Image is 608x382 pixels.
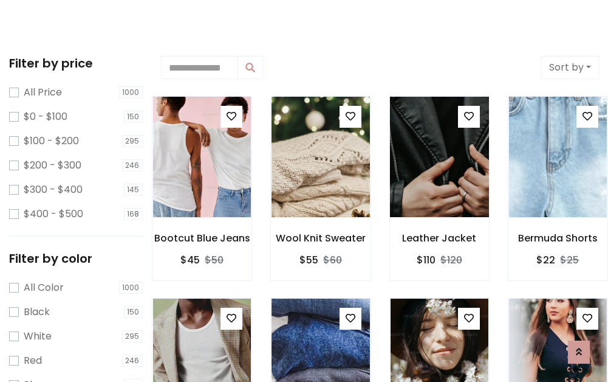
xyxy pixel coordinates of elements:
h6: Wool Knit Sweater [271,232,370,244]
label: Red [24,353,42,368]
span: 246 [122,355,143,367]
h5: Filter by price [9,56,143,71]
label: All Price [24,85,62,100]
h6: $22 [536,254,555,266]
span: 246 [122,159,143,172]
h5: Filter by color [9,251,143,266]
span: 295 [122,135,143,147]
label: $300 - $400 [24,182,83,197]
span: 1000 [119,86,143,99]
del: $120 [440,253,462,267]
h6: $55 [299,254,318,266]
h6: Bermuda Shorts [508,232,607,244]
span: 295 [122,330,143,342]
del: $60 [323,253,342,267]
span: 168 [124,208,143,220]
span: 1000 [119,282,143,294]
h6: Bootcut Blue Jeans [152,232,251,244]
h6: $45 [180,254,200,266]
label: Black [24,305,50,319]
label: White [24,329,52,344]
h6: $110 [417,254,436,266]
span: 150 [124,111,143,123]
button: Sort by [541,56,599,79]
label: $400 - $500 [24,207,83,221]
label: $100 - $200 [24,134,79,148]
label: $200 - $300 [24,158,81,173]
del: $50 [205,253,224,267]
span: 145 [124,184,143,196]
span: 150 [124,306,143,318]
del: $25 [560,253,579,267]
label: All Color [24,280,64,295]
h6: Leather Jacket [390,232,489,244]
label: $0 - $100 [24,109,67,124]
